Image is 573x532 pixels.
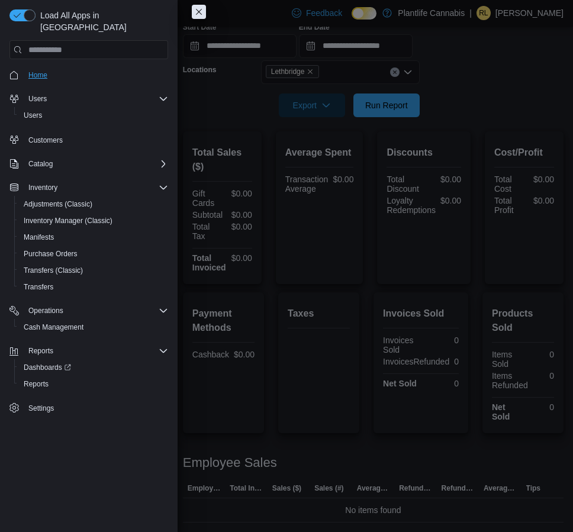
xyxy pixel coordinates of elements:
[24,92,51,106] button: Users
[28,404,54,413] span: Settings
[28,183,57,192] span: Inventory
[14,196,173,212] button: Adjustments (Classic)
[19,280,58,294] a: Transfers
[19,263,88,278] a: Transfers (Classic)
[19,247,168,261] span: Purchase Orders
[24,111,42,120] span: Users
[24,233,54,242] span: Manifests
[19,230,168,244] span: Manifests
[14,212,173,229] button: Inventory Manager (Classic)
[19,280,168,294] span: Transfers
[24,92,168,106] span: Users
[24,68,52,82] a: Home
[19,360,168,375] span: Dashboards
[24,401,59,415] a: Settings
[36,9,168,33] span: Load All Apps in [GEOGRAPHIC_DATA]
[28,136,63,145] span: Customers
[14,359,173,376] a: Dashboards
[19,263,168,278] span: Transfers (Classic)
[24,344,168,358] span: Reports
[5,179,173,196] button: Inventory
[24,344,58,358] button: Reports
[19,197,168,211] span: Adjustments (Classic)
[5,156,173,172] button: Catalog
[19,247,82,261] a: Purchase Orders
[24,266,83,275] span: Transfers (Classic)
[14,376,173,392] button: Reports
[14,246,173,262] button: Purchase Orders
[28,159,53,169] span: Catalog
[24,180,168,195] span: Inventory
[24,304,168,318] span: Operations
[24,216,112,225] span: Inventory Manager (Classic)
[28,70,47,80] span: Home
[5,343,173,359] button: Reports
[24,379,49,389] span: Reports
[14,319,173,336] button: Cash Management
[5,91,173,107] button: Users
[24,67,168,82] span: Home
[19,320,168,334] span: Cash Management
[28,94,47,104] span: Users
[28,346,53,356] span: Reports
[19,197,97,211] a: Adjustments (Classic)
[5,399,173,417] button: Settings
[24,157,57,171] button: Catalog
[19,214,117,228] a: Inventory Manager (Classic)
[19,214,168,228] span: Inventory Manager (Classic)
[24,249,78,259] span: Purchase Orders
[19,360,76,375] a: Dashboards
[19,108,168,122] span: Users
[14,229,173,246] button: Manifests
[19,230,59,244] a: Manifests
[19,377,168,391] span: Reports
[9,62,168,419] nav: Complex example
[5,131,173,148] button: Customers
[14,107,173,124] button: Users
[24,132,168,147] span: Customers
[24,133,67,147] a: Customers
[24,323,83,332] span: Cash Management
[14,279,173,295] button: Transfers
[192,5,206,19] button: Close this dialog
[24,304,68,318] button: Operations
[24,157,168,171] span: Catalog
[24,282,53,292] span: Transfers
[28,306,63,315] span: Operations
[24,401,168,415] span: Settings
[19,377,53,391] a: Reports
[14,262,173,279] button: Transfers (Classic)
[24,363,71,372] span: Dashboards
[24,199,92,209] span: Adjustments (Classic)
[19,320,88,334] a: Cash Management
[5,302,173,319] button: Operations
[5,66,173,83] button: Home
[19,108,47,122] a: Users
[24,180,62,195] button: Inventory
